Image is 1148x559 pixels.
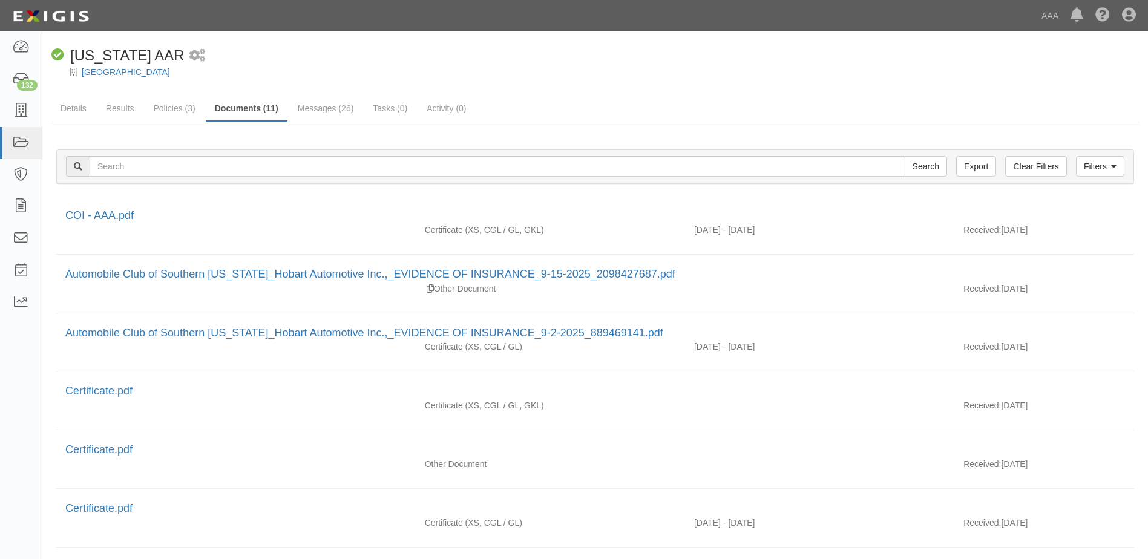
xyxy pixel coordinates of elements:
[1095,8,1110,23] i: Help Center - Complianz
[416,224,685,236] div: Excess/Umbrella Liability Commercial General Liability / Garage Liability Garage Keepers Liability
[206,96,287,122] a: Documents (11)
[289,96,363,120] a: Messages (26)
[70,47,185,64] span: [US_STATE] AAR
[65,501,1125,517] div: Certificate.pdf
[51,96,96,120] a: Details
[685,458,954,459] div: Effective - Expiration
[65,209,134,221] a: COI - AAA.pdf
[963,341,1001,353] p: Received:
[90,156,905,177] input: Search
[954,341,1134,359] div: [DATE]
[65,384,1125,399] div: Certificate.pdf
[427,283,434,295] div: Duplicate
[144,96,204,120] a: Policies (3)
[954,517,1134,535] div: [DATE]
[65,208,1125,224] div: COI - AAA.pdf
[97,96,143,120] a: Results
[963,517,1001,529] p: Received:
[685,341,954,353] div: Effective 09/27/2025 - Expiration 09/27/2026
[65,385,133,397] a: Certificate.pdf
[416,399,685,411] div: Excess/Umbrella Liability Commercial General Liability / Garage Liability Garage Keepers Liability
[954,399,1134,417] div: [DATE]
[418,96,475,120] a: Activity (0)
[65,267,1125,283] div: Automobile Club of Southern California_Hobart Automotive Inc.,_EVIDENCE OF INSURANCE_9-15-2025_20...
[956,156,996,177] a: Export
[1005,156,1066,177] a: Clear Filters
[65,268,675,280] a: Automobile Club of Southern [US_STATE]_Hobart Automotive Inc.,_EVIDENCE OF INSURANCE_9-15-2025_20...
[82,67,170,77] a: [GEOGRAPHIC_DATA]
[905,156,947,177] input: Search
[963,283,1001,295] p: Received:
[1076,156,1124,177] a: Filters
[65,442,1125,458] div: Certificate.pdf
[963,458,1001,470] p: Received:
[65,443,133,456] a: Certificate.pdf
[954,283,1134,301] div: [DATE]
[65,325,1125,341] div: Automobile Club of Southern California_Hobart Automotive Inc.,_EVIDENCE OF INSURANCE_9-2-2025_889...
[65,502,133,514] a: Certificate.pdf
[51,49,64,62] i: Compliant
[364,96,416,120] a: Tasks (0)
[685,517,954,529] div: Effective 09/27/2024 - Expiration 09/27/2025
[963,224,1001,236] p: Received:
[416,458,685,470] div: Other Document
[954,458,1134,476] div: [DATE]
[416,283,685,295] div: Other Document
[963,399,1001,411] p: Received:
[9,5,93,27] img: logo-5460c22ac91f19d4615b14bd174203de0afe785f0fc80cf4dbbc73dc1793850b.png
[1035,4,1064,28] a: AAA
[954,224,1134,242] div: [DATE]
[685,224,954,236] div: Effective 09/27/2025 - Expiration 09/27/2026
[51,45,185,66] div: California AAR
[416,341,685,353] div: Excess/Umbrella Liability Commercial General Liability / Garage Liability
[189,50,205,62] i: 1 scheduled workflow
[17,80,38,91] div: 132
[65,327,663,339] a: Automobile Club of Southern [US_STATE]_Hobart Automotive Inc.,_EVIDENCE OF INSURANCE_9-2-2025_889...
[416,517,685,529] div: Excess/Umbrella Liability Commercial General Liability / Garage Liability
